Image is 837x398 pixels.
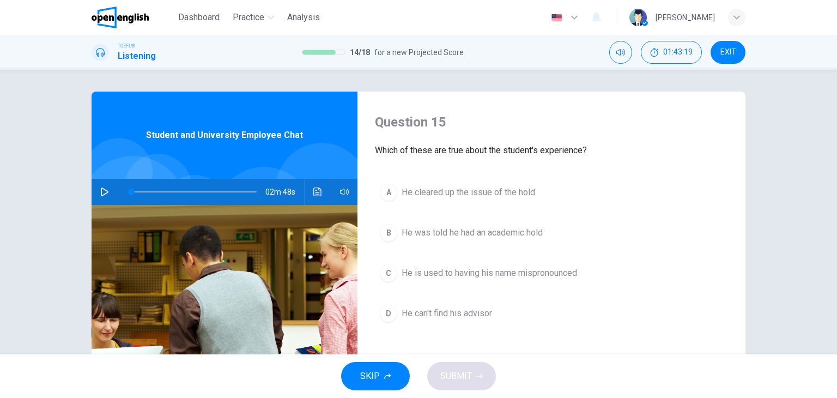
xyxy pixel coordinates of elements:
[92,7,149,28] img: OpenEnglish logo
[656,11,715,24] div: [PERSON_NAME]
[341,362,410,390] button: SKIP
[174,8,224,27] button: Dashboard
[287,11,320,24] span: Analysis
[374,46,464,59] span: for a new Projected Score
[720,48,736,57] span: EXIT
[233,11,264,24] span: Practice
[380,305,397,322] div: D
[641,41,702,64] div: Hide
[375,300,728,327] button: DHe can't find his advisor
[375,179,728,206] button: AHe cleared up the issue of the hold
[402,226,543,239] span: He was told he had an academic hold
[265,179,304,205] span: 02m 48s
[92,7,174,28] a: OpenEnglish logo
[375,113,728,131] h4: Question 15
[375,145,587,155] span: Which of these are true about the student's experience?
[380,224,397,242] div: B
[283,8,324,27] button: Analysis
[178,11,220,24] span: Dashboard
[641,41,702,64] button: 01:43:19
[118,42,135,50] span: TOEFL®
[380,264,397,282] div: C
[711,41,745,64] button: EXIT
[375,219,728,246] button: BHe was told he had an academic hold
[350,46,370,59] span: 14 / 18
[550,14,563,22] img: en
[663,48,693,57] span: 01:43:19
[146,129,303,142] span: Student and University Employee Chat
[118,50,156,63] h1: Listening
[380,184,397,201] div: A
[629,9,647,26] img: Profile picture
[360,369,380,384] span: SKIP
[402,267,577,280] span: He is used to having his name mispronounced
[609,41,632,64] div: Mute
[402,186,535,199] span: He cleared up the issue of the hold
[309,179,326,205] button: Click to see the audio transcription
[375,260,728,287] button: CHe is used to having his name mispronounced
[402,307,492,320] span: He can't find his advisor
[228,8,278,27] button: Practice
